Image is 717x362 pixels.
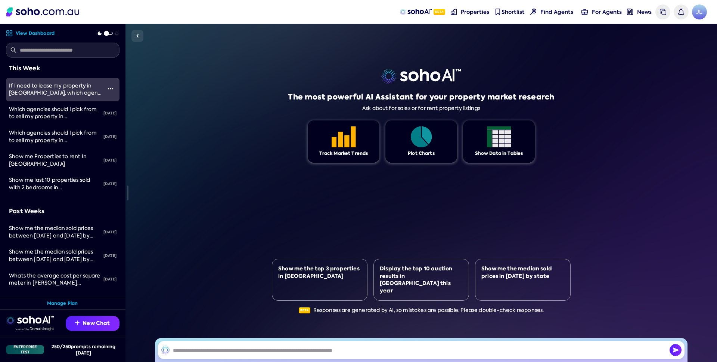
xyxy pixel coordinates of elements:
div: [DATE] [100,271,119,288]
a: Show me Properties to rent In [GEOGRAPHIC_DATA] [6,148,100,172]
h1: The most powerful AI Assistant for your property market research [288,92,554,102]
a: View Dashboard [6,30,55,37]
img: messages icon [660,9,666,15]
img: bell icon [678,9,684,15]
img: Soho Logo [6,7,79,16]
div: Display the top 10 auction results in [GEOGRAPHIC_DATA] this year [380,265,463,294]
span: Whats the average cost per square meter in [PERSON_NAME][GEOGRAPHIC_DATA] for properties listed f... [9,272,100,301]
a: Whats the average cost per square meter in [PERSON_NAME][GEOGRAPHIC_DATA] for properties listed f... [6,268,100,291]
div: Track Market Trends [319,150,368,157]
div: [DATE] [100,129,119,145]
span: JL [692,4,707,19]
div: Show me the median sold prices in [DATE] by state [481,265,564,280]
div: Which agencies should I pick from to sell my property in mornington peninsula? [9,129,100,144]
span: Show me top 5 propeties in [GEOGRAPHIC_DATA]? [9,296,80,310]
img: Data provided by Domain Insight [15,327,54,331]
div: Show me the median sold prices between 2025-05-23 and 2025-08-22 by state, listing type = sale [9,248,100,263]
img: sohoai logo [381,69,461,84]
div: Past Weeks [9,206,117,216]
a: If I need to lease my property in [GEOGRAPHIC_DATA], which agent should I speak to? [6,78,102,101]
a: Notifications [674,4,689,19]
img: More icon [108,86,114,92]
span: Which agencies should I pick from to sell my property in [GEOGRAPHIC_DATA] [9,106,97,127]
div: Enterprise Test [6,345,44,354]
span: Which agencies should I pick from to sell my property in [GEOGRAPHIC_DATA]? [9,129,97,151]
img: sohoai logo [6,316,54,325]
span: Show me the median sold prices between [DATE] and [DATE] by state, listing type = sale [9,248,93,270]
div: [DATE] [100,295,119,311]
img: Feature 1 icon [409,126,434,147]
button: Send [670,344,682,356]
a: Which agencies should I pick from to sell my property in [GEOGRAPHIC_DATA]? [6,125,100,148]
img: Recommendation icon [75,320,80,325]
img: Feature 1 icon [332,126,356,147]
div: Show me Properties to rent In Sydney [9,153,100,168]
span: Show me Properties to rent In [GEOGRAPHIC_DATA] [9,153,87,167]
div: Whats the average cost per square meter in byron bay for properties listed for sale [9,272,100,287]
div: Show me the median sold prices between 2025-05-23 and 2025-08-22 by state, listing type = sale [9,225,100,239]
a: Show me top 5 propeties in [GEOGRAPHIC_DATA]? [6,291,100,315]
img: Send icon [670,344,682,356]
div: [DATE] [100,152,119,169]
span: For Agents [592,8,622,16]
span: Shortlist [502,8,525,16]
div: Responses are generated by AI, so mistakes are possible. Please double-check responses. [299,307,544,314]
img: shortlist-nav icon [494,9,501,15]
button: New Chat [66,316,119,331]
a: Which agencies should I pick from to sell my property in [GEOGRAPHIC_DATA] [6,101,100,125]
div: Which agencies should I pick from to sell my property in mornington peninsula [9,106,100,120]
span: Show me last 10 properties sold with 2 bedrooms in [GEOGRAPHIC_DATA] [GEOGRAPHIC_DATA] [9,177,90,205]
span: If I need to lease my property in [GEOGRAPHIC_DATA], which agent should I speak to? [9,82,102,104]
div: [DATE] [100,224,119,240]
img: sohoAI logo [400,9,432,15]
img: Sidebar toggle icon [133,31,142,40]
a: Avatar of Jonathan Lui [692,4,707,19]
a: Show me last 10 properties sold with 2 bedrooms in [GEOGRAPHIC_DATA] [GEOGRAPHIC_DATA] [6,172,100,196]
span: Beta [434,9,445,15]
a: Show me the median sold prices between [DATE] and [DATE] by state, listing type = sale [6,220,100,244]
a: Messages [655,4,670,19]
a: Show me the median sold prices between [DATE] and [DATE] by state, listing type = sale [6,244,100,267]
span: Find Agents [540,8,573,16]
span: News [637,8,652,16]
div: [DATE] [100,248,119,264]
div: Show me last 10 properties sold with 2 bedrooms in Sydney NSW [9,177,100,191]
img: news-nav icon [627,9,633,15]
img: SohoAI logo black [161,346,170,355]
div: Show Data in Tables [475,150,523,157]
div: If I need to lease my property in St Kilda, which agent should I speak to? [9,82,102,97]
img: Feature 1 icon [487,126,511,147]
div: Show me the top 3 properties in [GEOGRAPHIC_DATA] [278,265,361,280]
div: Ask about for sales or for rent property listings [362,105,480,111]
div: This Week [9,64,117,73]
img: properties-nav icon [451,9,457,15]
span: Show me the median sold prices between [DATE] and [DATE] by state, listing type = sale [9,225,93,246]
a: Manage Plan [47,300,78,307]
div: Plot Charts [408,150,435,157]
div: [DATE] [100,105,119,122]
div: Show me top 5 propeties in sydney? [9,296,100,310]
span: Beta [299,307,310,313]
div: [DATE] [100,176,119,192]
img: Find agents icon [530,9,537,15]
img: for-agents-nav icon [581,9,588,15]
div: 250 / 250 prompts remaining [DATE] [47,343,119,356]
span: Properties [461,8,489,16]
